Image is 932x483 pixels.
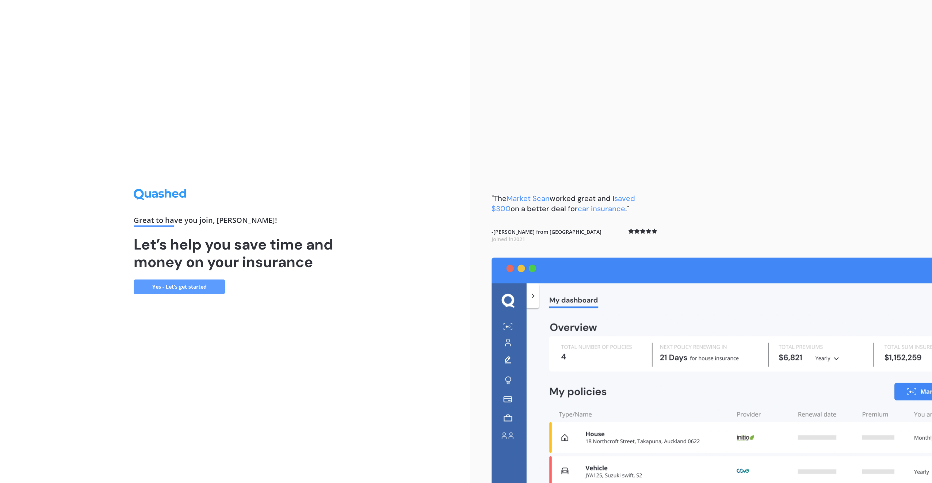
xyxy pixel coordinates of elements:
h1: Let’s help you save time and money on your insurance [134,236,336,271]
div: Great to have you join , [PERSON_NAME] ! [134,217,336,227]
img: dashboard.webp [492,258,932,483]
span: saved $300 [492,194,635,213]
b: "The worked great and I on a better deal for ." [492,194,635,213]
span: car insurance [578,204,625,213]
b: - [PERSON_NAME] from [GEOGRAPHIC_DATA] [492,228,601,243]
a: Yes - Let’s get started [134,279,225,294]
span: Joined in 2021 [492,236,525,243]
span: Market Scan [507,194,550,203]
